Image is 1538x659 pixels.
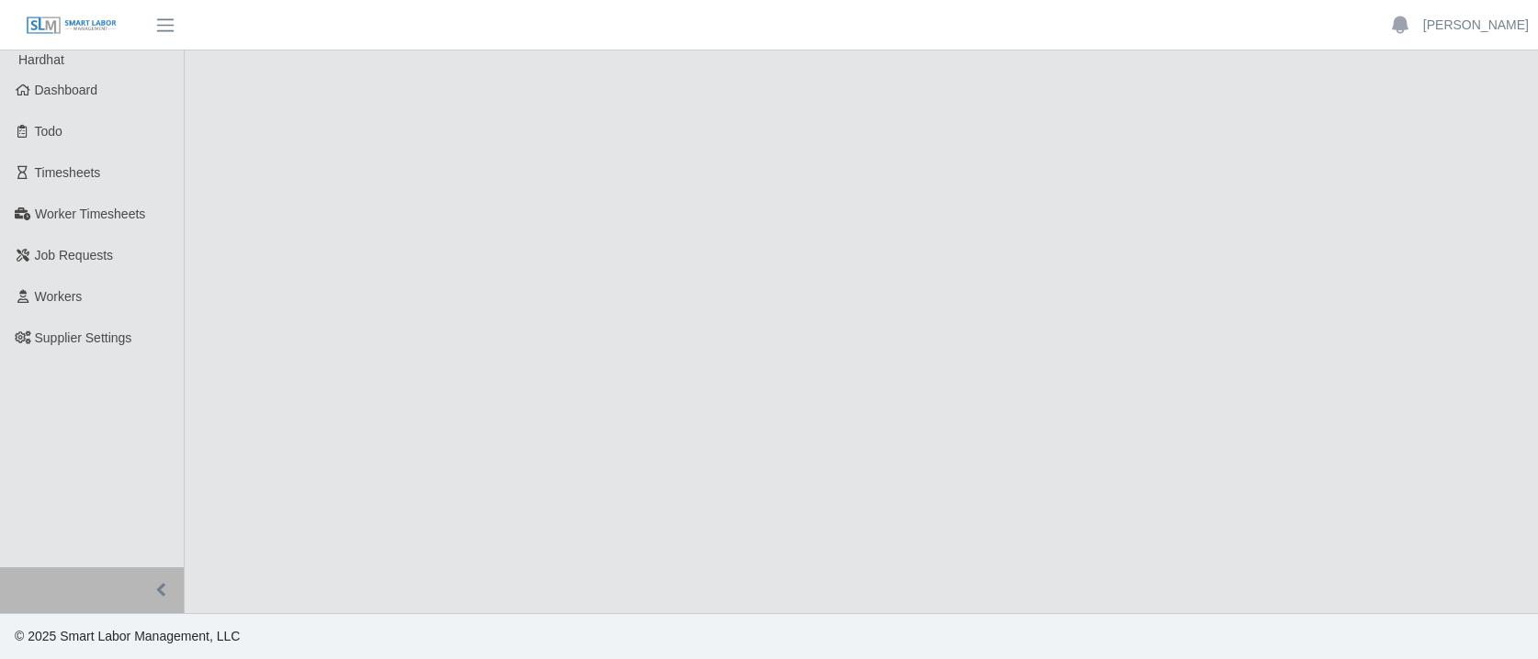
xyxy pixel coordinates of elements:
span: Timesheets [35,165,101,180]
span: Todo [35,124,62,139]
span: © 2025 Smart Labor Management, LLC [15,629,240,643]
span: Job Requests [35,248,114,262]
span: Supplier Settings [35,330,132,345]
span: Workers [35,289,83,304]
span: Hardhat [18,52,64,67]
img: SLM Logo [26,16,118,36]
a: [PERSON_NAME] [1423,16,1529,35]
span: Worker Timesheets [35,207,145,221]
span: Dashboard [35,83,98,97]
